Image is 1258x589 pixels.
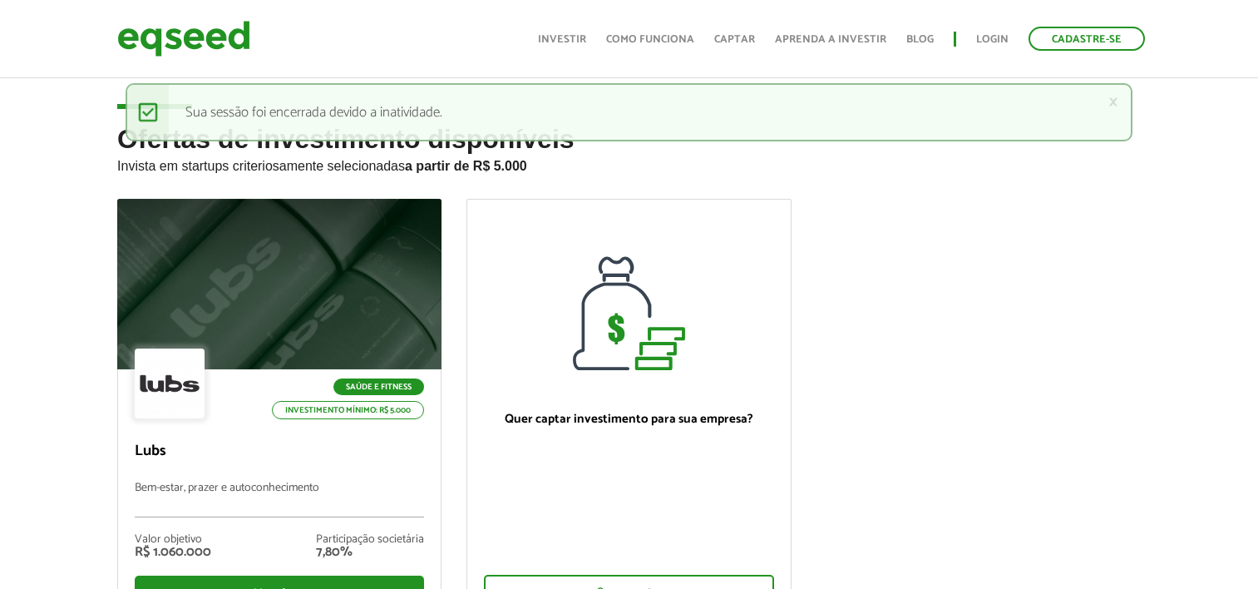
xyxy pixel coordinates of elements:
h2: Ofertas de investimento disponíveis [117,125,1141,199]
a: Blog [906,34,934,45]
strong: a partir de R$ 5.000 [405,159,527,173]
div: R$ 1.060.000 [135,546,211,559]
div: Sua sessão foi encerrada devido a inatividade. [126,83,1132,141]
a: × [1108,93,1118,111]
p: Investimento mínimo: R$ 5.000 [272,401,424,419]
p: Bem-estar, prazer e autoconhecimento [135,482,424,517]
img: EqSeed [117,17,250,61]
a: Login [976,34,1009,45]
a: Cadastre-se [1029,27,1145,51]
p: Saúde e Fitness [333,379,424,395]
a: Aprenda a investir [775,34,886,45]
a: Investir [538,34,586,45]
div: Participação societária [316,534,424,546]
p: Lubs [135,443,424,461]
div: 7,80% [316,546,424,559]
a: Como funciona [606,34,694,45]
a: Captar [714,34,755,45]
div: Valor objetivo [135,534,211,546]
p: Invista em startups criteriosamente selecionadas [117,154,1141,174]
p: Quer captar investimento para sua empresa? [484,412,773,427]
